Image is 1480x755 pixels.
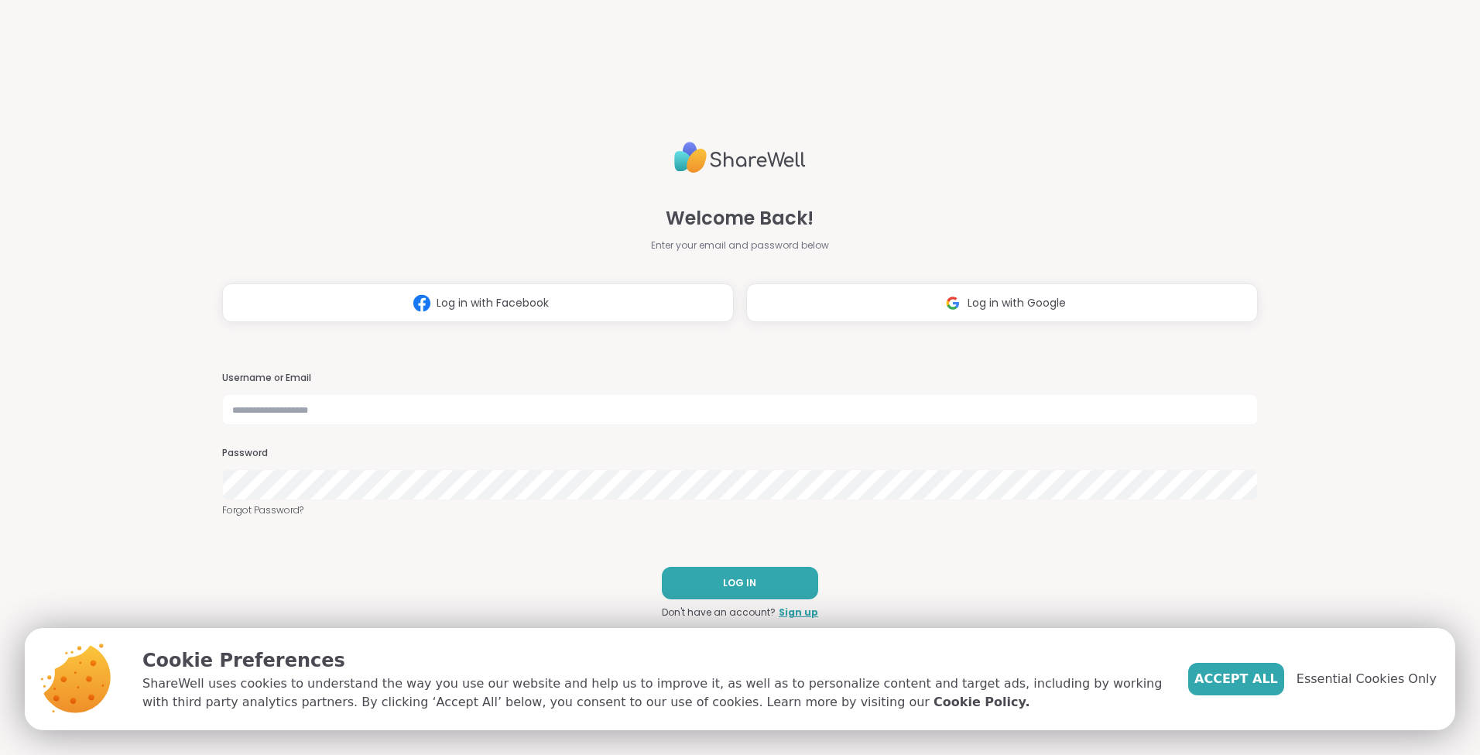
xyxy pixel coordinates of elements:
[437,295,549,311] span: Log in with Facebook
[222,503,1258,517] a: Forgot Password?
[666,204,814,232] span: Welcome Back!
[142,674,1163,712] p: ShareWell uses cookies to understand the way you use our website and help us to improve it, as we...
[142,647,1163,674] p: Cookie Preferences
[222,283,734,322] button: Log in with Facebook
[968,295,1066,311] span: Log in with Google
[779,606,818,619] a: Sign up
[651,239,829,252] span: Enter your email and password below
[1194,670,1278,688] span: Accept All
[1188,663,1284,695] button: Accept All
[222,447,1258,460] h3: Password
[934,693,1029,712] a: Cookie Policy.
[746,283,1258,322] button: Log in with Google
[674,136,806,180] img: ShareWell Logo
[723,576,756,590] span: LOG IN
[662,606,776,619] span: Don't have an account?
[938,289,968,317] img: ShareWell Logomark
[662,567,818,599] button: LOG IN
[222,372,1258,385] h3: Username or Email
[1297,670,1437,688] span: Essential Cookies Only
[407,289,437,317] img: ShareWell Logomark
